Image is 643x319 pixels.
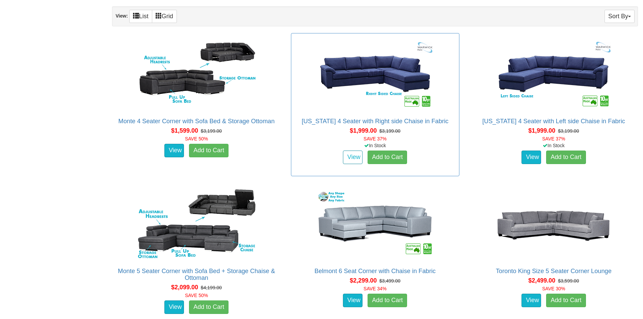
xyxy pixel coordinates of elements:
div: In Stock [468,142,639,149]
del: $3,599.00 [558,278,579,284]
img: Arizona 4 Seater with Left side Chaise in Fabric [493,37,614,111]
a: View [343,294,363,307]
img: Belmont 6 Seat Corner with Chaise in Fabric [314,187,436,261]
a: Toronto King Size 5 Seater Corner Lounge [496,268,612,274]
a: [US_STATE] 4 Seater with Left side Chaise in Fabric [482,118,625,125]
span: $2,499.00 [528,277,555,284]
a: Add to Cart [546,151,586,164]
span: $2,099.00 [171,284,198,291]
img: Toronto King Size 5 Seater Corner Lounge [493,187,614,261]
a: Monte 5 Seater Corner with Sofa Bed + Storage Chaise & Ottoman [118,268,275,281]
a: View [521,151,541,164]
a: Add to Cart [189,144,229,157]
del: $4,199.00 [201,285,222,290]
a: Add to Cart [546,294,586,307]
span: $1,999.00 [528,127,555,134]
del: $3,199.00 [558,128,579,134]
a: Monte 4 Seater Corner with Sofa Bed & Storage Ottoman [118,118,275,125]
span: $2,299.00 [350,277,377,284]
a: View [164,300,184,314]
div: In Stock [290,142,461,149]
del: $3,499.00 [379,278,400,284]
font: SAVE 30% [542,286,565,291]
a: List [129,10,152,23]
button: Sort By [605,10,635,23]
span: $1,599.00 [171,127,198,134]
a: Add to Cart [189,300,229,314]
strong: View: [115,13,128,19]
a: Add to Cart [368,294,407,307]
a: View [521,294,541,307]
font: SAVE 37% [364,136,386,141]
a: [US_STATE] 4 Seater with Right side Chaise in Fabric [302,118,449,125]
del: $3,199.00 [201,128,222,134]
a: View [164,144,184,157]
font: SAVE 50% [185,136,208,141]
img: Monte 4 Seater Corner with Sofa Bed & Storage Ottoman [136,37,257,111]
a: Grid [152,10,177,23]
img: Arizona 4 Seater with Right side Chaise in Fabric [314,37,436,111]
a: Belmont 6 Seat Corner with Chaise in Fabric [315,268,436,274]
font: SAVE 50% [185,293,208,298]
font: SAVE 34% [364,286,386,291]
font: SAVE 37% [542,136,565,141]
a: View [343,151,363,164]
span: $1,999.00 [350,127,377,134]
a: Add to Cart [368,151,407,164]
img: Monte 5 Seater Corner with Sofa Bed + Storage Chaise & Ottoman [136,187,257,261]
del: $3,199.00 [379,128,400,134]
